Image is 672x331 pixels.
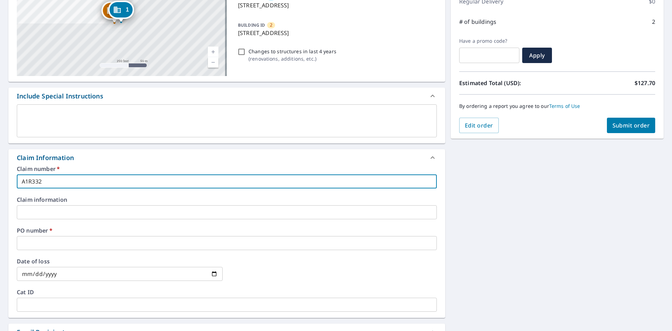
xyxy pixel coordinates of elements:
[607,118,656,133] button: Submit order
[270,22,272,28] span: 2
[459,79,557,87] p: Estimated Total (USD):
[17,166,437,172] label: Claim number
[459,118,499,133] button: Edit order
[238,29,434,37] p: [STREET_ADDRESS]
[549,103,580,109] a: Terms of Use
[101,1,127,23] div: Dropped pin, building 2, Commercial property, 10069 Bianchi Way Cupertino, CA 95014
[108,1,134,22] div: Dropped pin, building 1, Commercial property, 10092 Bianchi Way Cupertino, CA 95014
[522,48,552,63] button: Apply
[459,38,519,44] label: Have a promo code?
[17,258,223,264] label: Date of loss
[248,48,336,55] p: Changes to structures in last 4 years
[208,57,218,68] a: Current Level 17, Zoom Out
[8,88,445,104] div: Include Special Instructions
[17,289,437,295] label: Cat ID
[459,18,496,26] p: # of buildings
[238,1,434,9] p: [STREET_ADDRESS]
[238,22,265,28] p: BUILDING ID
[17,153,74,163] div: Claim Information
[652,18,655,26] p: 2
[528,51,546,59] span: Apply
[635,79,655,87] p: $127.70
[8,149,445,166] div: Claim Information
[612,122,650,129] span: Submit order
[459,103,655,109] p: By ordering a report you agree to our
[17,228,437,233] label: PO number
[465,122,493,129] span: Edit order
[17,91,103,101] div: Include Special Instructions
[208,47,218,57] a: Current Level 17, Zoom In
[126,7,129,12] span: 1
[248,55,336,62] p: ( renovations, additions, etc. )
[17,197,437,202] label: Claim information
